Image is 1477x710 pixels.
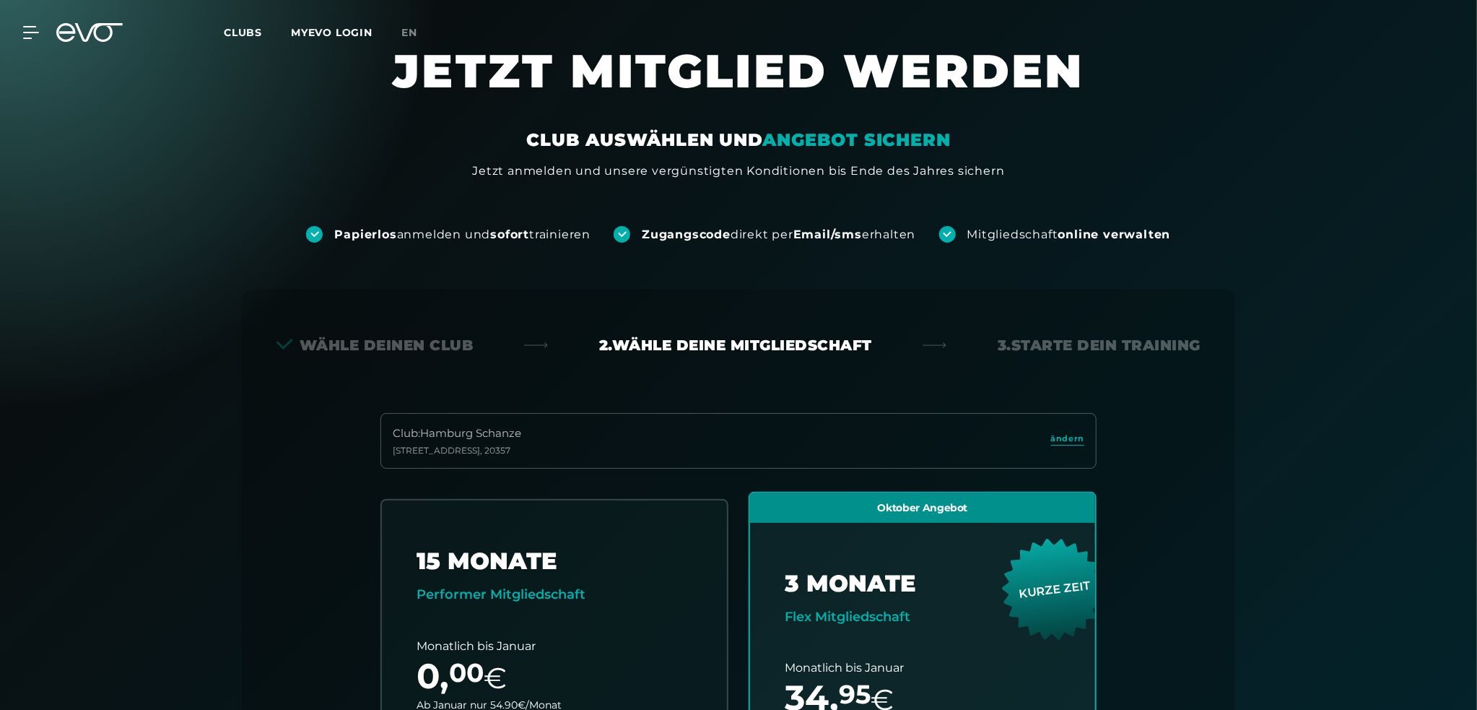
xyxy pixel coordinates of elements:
em: ANGEBOT SICHERN [763,129,951,150]
a: MYEVO LOGIN [291,26,372,39]
div: anmelden und trainieren [334,227,591,243]
div: CLUB AUSWÄHLEN UND [526,129,950,152]
div: 2. Wähle deine Mitgliedschaft [599,335,872,355]
div: Jetzt anmelden und unsere vergünstigten Konditionen bis Ende des Jahres sichern [472,163,1004,180]
a: ändern [1051,433,1084,449]
a: en [401,25,435,41]
strong: Zugangscode [642,228,731,241]
div: Wähle deinen Club [276,335,474,355]
strong: Email/sms [793,228,862,241]
div: [STREET_ADDRESS] , 20357 [393,445,521,456]
strong: online verwalten [1058,228,1171,241]
span: ändern [1051,433,1084,445]
strong: Papierlos [334,228,396,241]
div: direkt per erhalten [642,227,915,243]
div: Mitgliedschaft [967,227,1171,243]
strong: sofort [490,228,529,241]
a: Clubs [224,25,291,39]
h1: JETZT MITGLIED WERDEN [305,42,1172,129]
span: en [401,26,417,39]
div: Club : Hamburg Schanze [393,425,521,442]
span: Clubs [224,26,262,39]
div: 3. Starte dein Training [998,335,1201,355]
